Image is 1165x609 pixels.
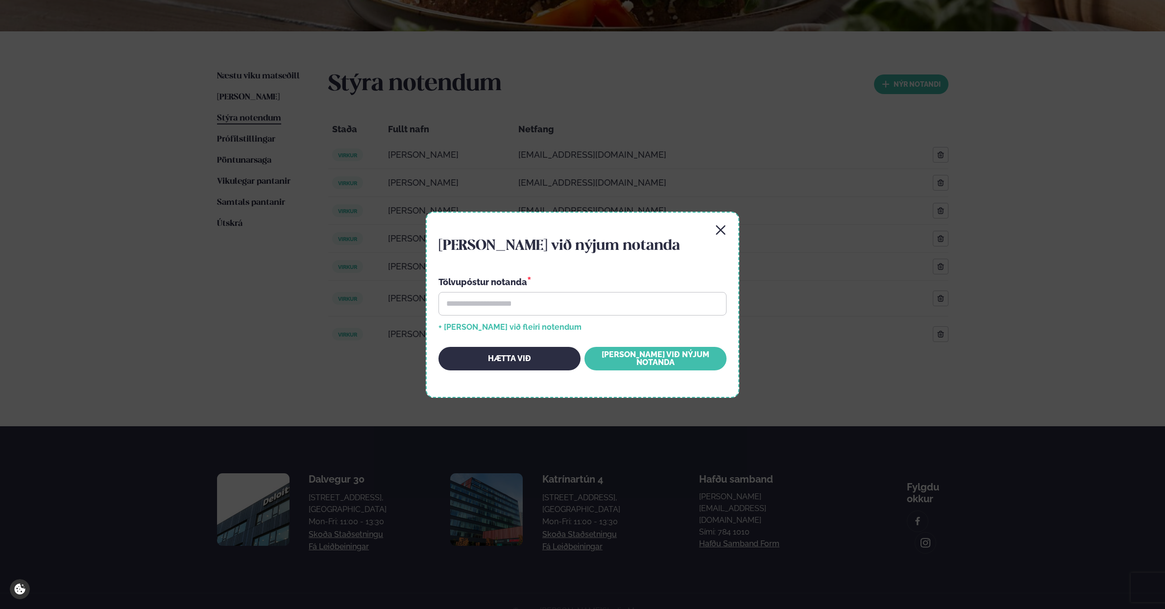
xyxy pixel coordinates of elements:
[438,236,727,256] h4: [PERSON_NAME] við nýjum notanda
[438,323,582,331] button: + [PERSON_NAME] við fleiri notendum
[438,347,581,370] button: Hætta við
[584,347,727,370] button: [PERSON_NAME] við nýjum notanda
[438,275,727,288] div: Tölvupóstur notanda
[10,579,30,599] a: Cookie settings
